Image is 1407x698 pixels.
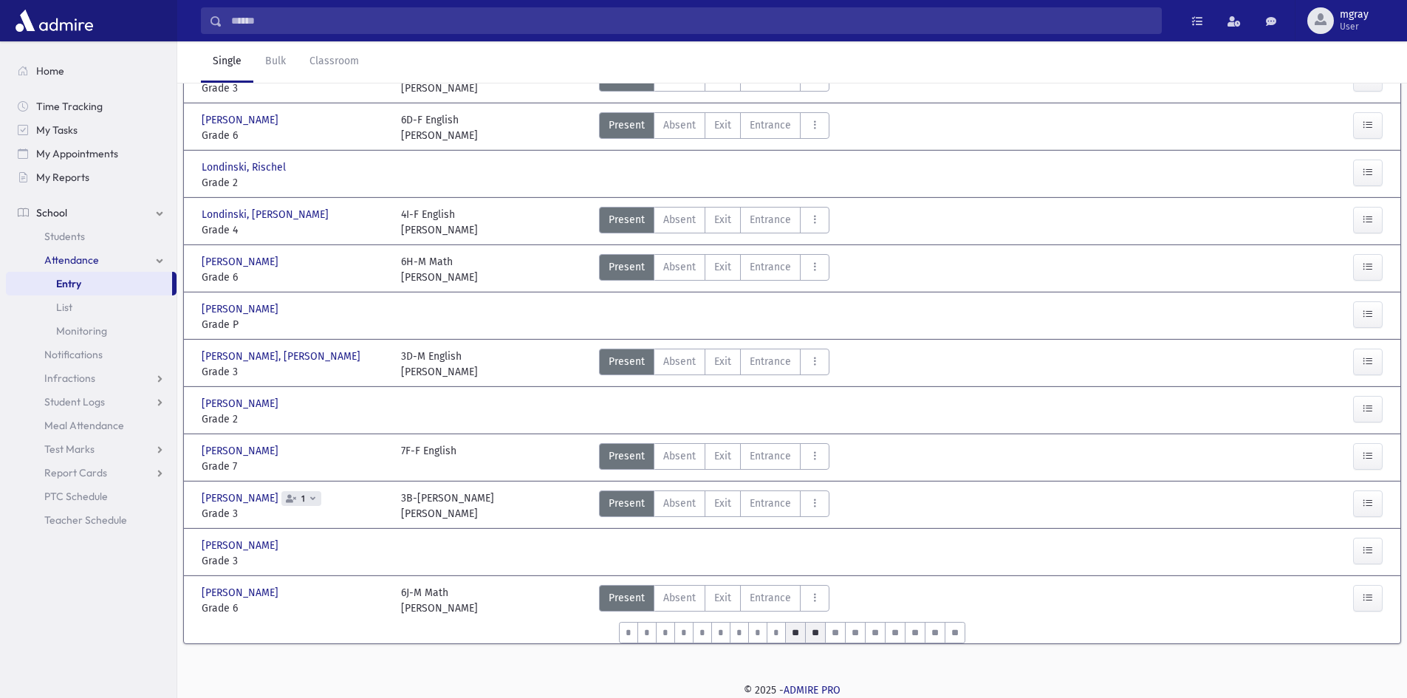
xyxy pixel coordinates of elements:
[750,117,791,133] span: Entrance
[202,81,386,96] span: Grade 3
[202,396,281,411] span: [PERSON_NAME]
[298,494,308,504] span: 1
[202,112,281,128] span: [PERSON_NAME]
[401,490,494,521] div: 3B-[PERSON_NAME] [PERSON_NAME]
[6,485,177,508] a: PTC Schedule
[6,165,177,189] a: My Reports
[202,443,281,459] span: [PERSON_NAME]
[663,590,696,606] span: Absent
[599,585,829,616] div: AttTypes
[36,171,89,184] span: My Reports
[599,490,829,521] div: AttTypes
[609,496,645,511] span: Present
[750,590,791,606] span: Entrance
[401,112,478,143] div: 6D-F English [PERSON_NAME]
[6,95,177,118] a: Time Tracking
[44,513,127,527] span: Teacher Schedule
[714,590,731,606] span: Exit
[401,207,478,238] div: 4I-F English [PERSON_NAME]
[663,496,696,511] span: Absent
[401,443,456,474] div: 7F-F English
[202,349,363,364] span: [PERSON_NAME], [PERSON_NAME]
[599,443,829,474] div: AttTypes
[609,259,645,275] span: Present
[609,590,645,606] span: Present
[56,324,107,338] span: Monitoring
[599,112,829,143] div: AttTypes
[714,259,731,275] span: Exit
[44,372,95,385] span: Infractions
[599,207,829,238] div: AttTypes
[56,277,81,290] span: Entry
[202,222,386,238] span: Grade 4
[202,490,281,506] span: [PERSON_NAME]
[36,100,103,113] span: Time Tracking
[609,117,645,133] span: Present
[201,41,253,83] a: Single
[56,301,72,314] span: List
[202,270,386,285] span: Grade 6
[44,395,105,408] span: Student Logs
[202,553,386,569] span: Grade 3
[6,201,177,225] a: School
[202,459,386,474] span: Grade 7
[750,448,791,464] span: Entrance
[36,206,67,219] span: School
[6,508,177,532] a: Teacher Schedule
[6,437,177,461] a: Test Marks
[202,128,386,143] span: Grade 6
[6,343,177,366] a: Notifications
[6,142,177,165] a: My Appointments
[36,147,118,160] span: My Appointments
[609,448,645,464] span: Present
[714,496,731,511] span: Exit
[6,295,177,319] a: List
[6,59,177,83] a: Home
[6,461,177,485] a: Report Cards
[599,349,829,380] div: AttTypes
[663,448,696,464] span: Absent
[6,248,177,272] a: Attendance
[750,259,791,275] span: Entrance
[44,442,95,456] span: Test Marks
[714,212,731,227] span: Exit
[750,496,791,511] span: Entrance
[44,490,108,503] span: PTC Schedule
[202,601,386,616] span: Grade 6
[222,7,1161,34] input: Search
[599,254,829,285] div: AttTypes
[401,349,478,380] div: 3D-M English [PERSON_NAME]
[401,254,478,285] div: 6H-M Math [PERSON_NAME]
[609,354,645,369] span: Present
[202,538,281,553] span: [PERSON_NAME]
[12,6,97,35] img: AdmirePro
[44,466,107,479] span: Report Cards
[663,117,696,133] span: Absent
[6,118,177,142] a: My Tasks
[202,175,386,191] span: Grade 2
[36,123,78,137] span: My Tasks
[401,585,478,616] div: 6J-M Math [PERSON_NAME]
[44,348,103,361] span: Notifications
[714,117,731,133] span: Exit
[44,419,124,432] span: Meal Attendance
[202,301,281,317] span: [PERSON_NAME]
[1340,9,1369,21] span: mgray
[202,207,332,222] span: Londinski, [PERSON_NAME]
[202,364,386,380] span: Grade 3
[202,317,386,332] span: Grade P
[750,212,791,227] span: Entrance
[36,64,64,78] span: Home
[609,212,645,227] span: Present
[253,41,298,83] a: Bulk
[6,414,177,437] a: Meal Attendance
[6,366,177,390] a: Infractions
[202,254,281,270] span: [PERSON_NAME]
[202,506,386,521] span: Grade 3
[201,682,1383,698] div: © 2025 -
[6,319,177,343] a: Monitoring
[6,225,177,248] a: Students
[663,259,696,275] span: Absent
[663,354,696,369] span: Absent
[298,41,371,83] a: Classroom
